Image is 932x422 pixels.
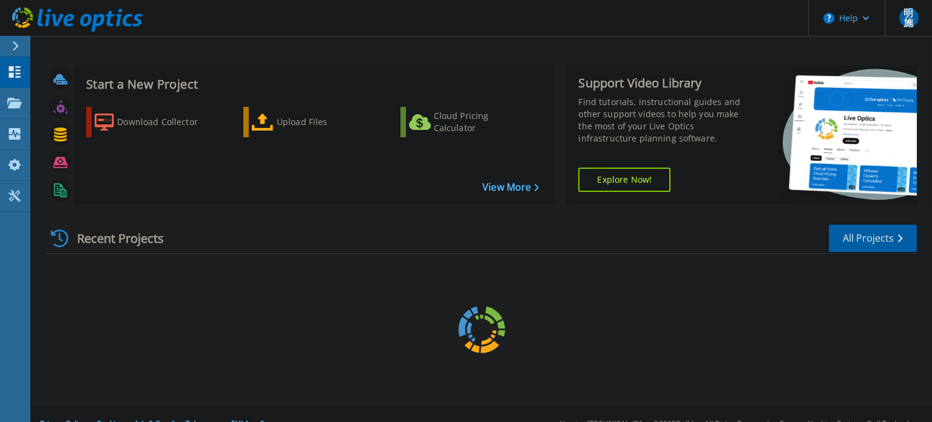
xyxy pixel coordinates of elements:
h3: Start a New Project [86,78,539,91]
a: All Projects [829,225,917,252]
div: Recent Projects [47,223,180,253]
a: Download Collector [86,107,221,137]
div: Find tutorials, instructional guides and other support videos to help you make the most of your L... [578,96,754,145]
div: Cloud Pricing Calculator [434,110,531,134]
a: View More [482,182,539,193]
a: Explore Now! [578,168,670,192]
a: Upload Files [243,107,379,137]
div: Support Video Library [578,75,754,91]
div: Download Collector [117,110,214,134]
div: Upload Files [277,110,374,134]
a: Cloud Pricing Calculator [400,107,536,137]
span: 明施 [899,8,919,27]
